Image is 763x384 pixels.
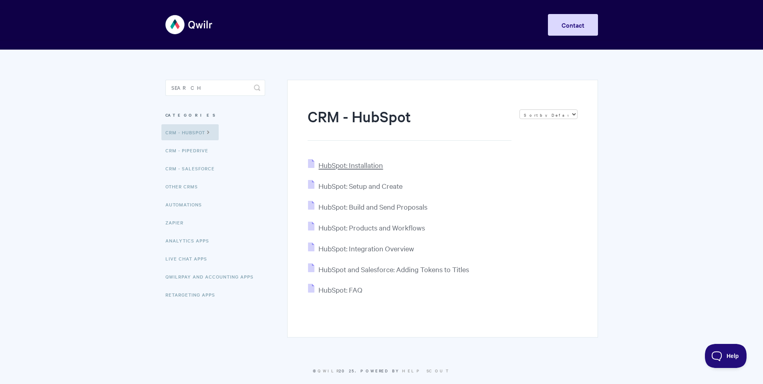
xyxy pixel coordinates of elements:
[308,223,425,232] a: HubSpot: Products and Workflows
[165,287,221,303] a: Retargeting Apps
[318,265,469,274] span: HubSpot and Salesforce: Adding Tokens to Titles
[165,10,213,40] img: Qwilr Help Center
[318,181,403,190] span: HubSpot: Setup and Create
[705,344,747,368] iframe: Toggle Customer Support
[165,214,189,230] a: Zapier
[548,14,598,36] a: Contact
[318,160,383,170] span: HubSpot: Installation
[165,108,265,122] h3: Categories
[318,368,339,374] a: Qwilr
[165,142,214,158] a: CRM - Pipedrive
[308,285,362,294] a: HubSpot: FAQ
[318,202,427,211] span: HubSpot: Build and Send Proposals
[360,368,451,374] span: Powered by
[165,251,213,267] a: Live Chat Apps
[161,124,219,140] a: CRM - HubSpot
[165,367,598,374] p: © 2025.
[318,285,362,294] span: HubSpot: FAQ
[308,202,427,211] a: HubSpot: Build and Send Proposals
[308,265,469,274] a: HubSpot and Salesforce: Adding Tokens to Titles
[308,181,403,190] a: HubSpot: Setup and Create
[308,244,414,253] a: HubSpot: Integration Overview
[402,368,451,374] a: Help Scout
[165,160,221,176] a: CRM - Salesforce
[308,106,511,141] h1: CRM - HubSpot
[318,223,425,232] span: HubSpot: Products and Workflows
[165,232,215,249] a: Analytics Apps
[519,109,578,119] select: Page reloads on selection
[165,178,204,194] a: Other CRMs
[165,196,208,212] a: Automations
[308,160,383,170] a: HubSpot: Installation
[165,269,260,285] a: QwilrPay and Accounting Apps
[165,80,265,96] input: Search
[318,244,414,253] span: HubSpot: Integration Overview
